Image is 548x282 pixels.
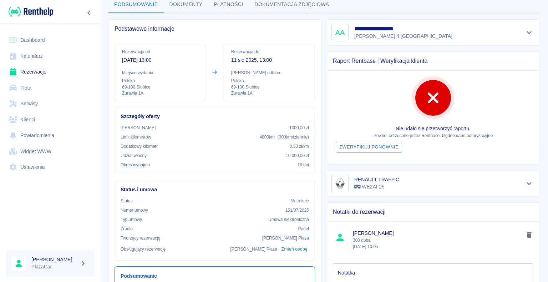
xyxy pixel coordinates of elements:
button: Zweryfikuj ponownie [336,142,402,153]
p: [DATE] 13:05 [353,243,524,250]
a: Dashboard [6,32,95,48]
p: 1000,00 zł [289,125,309,131]
p: Typ umowy [121,216,142,223]
p: [PERSON_NAME] 4 , [GEOGRAPHIC_DATA] [354,32,452,40]
p: Żrodło [121,226,133,232]
p: Rezerwacja do [231,49,308,55]
p: 151/07/2025 [285,207,309,213]
p: Nie udało się przetworzyć raportu. [333,125,533,132]
a: Kalendarz [6,48,95,64]
p: Panel [298,226,309,232]
a: Widget WWW [6,143,95,160]
p: Okres wynajmu [121,162,150,168]
p: 300 doba [353,237,524,250]
p: Polska [231,77,308,84]
p: 0,50 zł /km [290,143,309,150]
p: 11 sie 2025, 13:00 [231,56,308,64]
h6: [PERSON_NAME] [31,256,77,263]
p: [PERSON_NAME] [121,125,156,131]
a: Flota [6,80,95,96]
img: Image [333,176,347,191]
p: Żurawia 1A [231,90,308,96]
p: 10 000,00 zł [286,152,309,159]
img: Renthelp logo [9,6,53,17]
p: W trakcie [291,198,309,204]
h6: Podsumowanie [121,272,309,280]
p: Udział własny [121,152,147,159]
a: Powiadomienia [6,127,95,143]
p: Powód: odrzucone przez Rentbase: błędne dane autoryzacyjne [333,132,533,139]
span: ( 300 km dziennie ) [278,135,309,140]
p: Polska [122,77,198,84]
div: AA [331,24,349,41]
button: delete note [524,230,534,240]
p: Obsługujący rezerwację [121,246,166,252]
a: Ustawienia [6,159,95,175]
a: Klienci [6,112,95,128]
p: 4800 km [259,134,309,140]
a: Renthelp logo [6,6,53,17]
p: 16 dni [298,162,309,168]
p: Numer umowy [121,207,148,213]
p: PlazaCar [31,263,77,271]
p: Żurawia 1A [122,90,198,96]
p: [PERSON_NAME] Płaza [262,235,309,241]
p: Rezerwacja od [122,49,198,55]
span: [PERSON_NAME] [353,230,524,237]
span: Podstawowe informacje [115,25,315,32]
h6: RENAULT TRAFFIC [354,176,399,183]
button: Zwiń nawigację [84,8,95,17]
h6: Szczegóły oferty [121,113,309,120]
p: WE2AF25 [354,183,399,191]
h6: Status i umowa [121,186,309,193]
p: 69-100 , Słubice [122,84,198,90]
p: [PERSON_NAME] odbioru [231,70,308,76]
span: Raport Rentbase | Weryfikacja klienta [333,57,533,65]
a: Rezerwacje [6,64,95,80]
p: Limit kilometrów [121,134,151,140]
button: Pokaż szczegóły [523,27,535,37]
p: [DATE] 13:00 [122,56,198,64]
span: Notatki do rezerwacji [333,208,533,216]
p: Miejsce wydania [122,70,198,76]
button: Zmień osobę [280,244,309,255]
a: Serwisy [6,96,95,112]
p: Dodatkowy kilometr [121,143,158,150]
button: Pokaż szczegóły [523,178,535,188]
p: 69-100 , Słubice [231,84,308,90]
p: Tworzący rezerwację [121,235,160,241]
p: Umowa elektroniczna [268,216,309,223]
p: Status [121,198,133,204]
p: [PERSON_NAME] Płaza [230,246,277,252]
